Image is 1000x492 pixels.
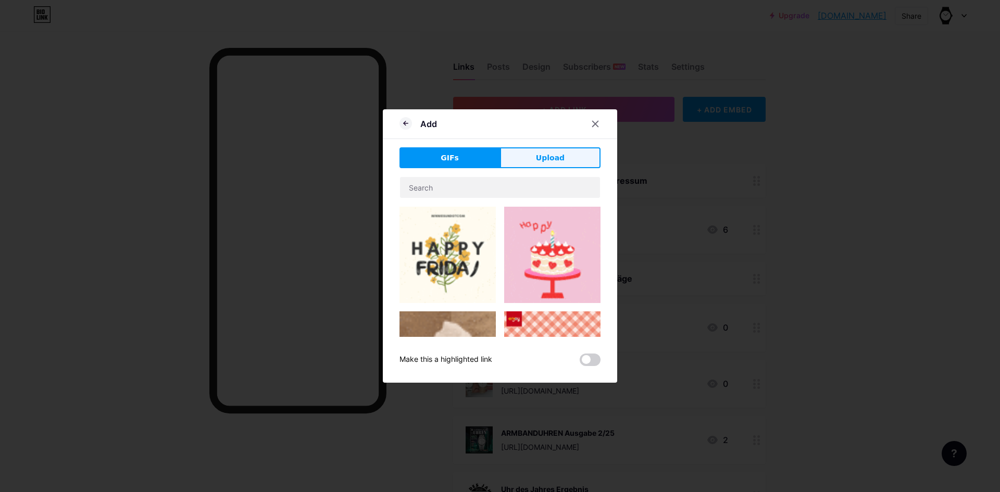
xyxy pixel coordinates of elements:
[441,153,459,163] span: GIFs
[420,118,437,130] div: Add
[399,207,496,303] img: Gihpy
[504,207,601,303] img: Gihpy
[504,311,601,383] img: Gihpy
[536,153,565,163] span: Upload
[400,177,600,198] input: Search
[500,147,601,168] button: Upload
[399,311,496,483] img: Gihpy
[399,354,492,366] div: Make this a highlighted link
[399,147,500,168] button: GIFs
